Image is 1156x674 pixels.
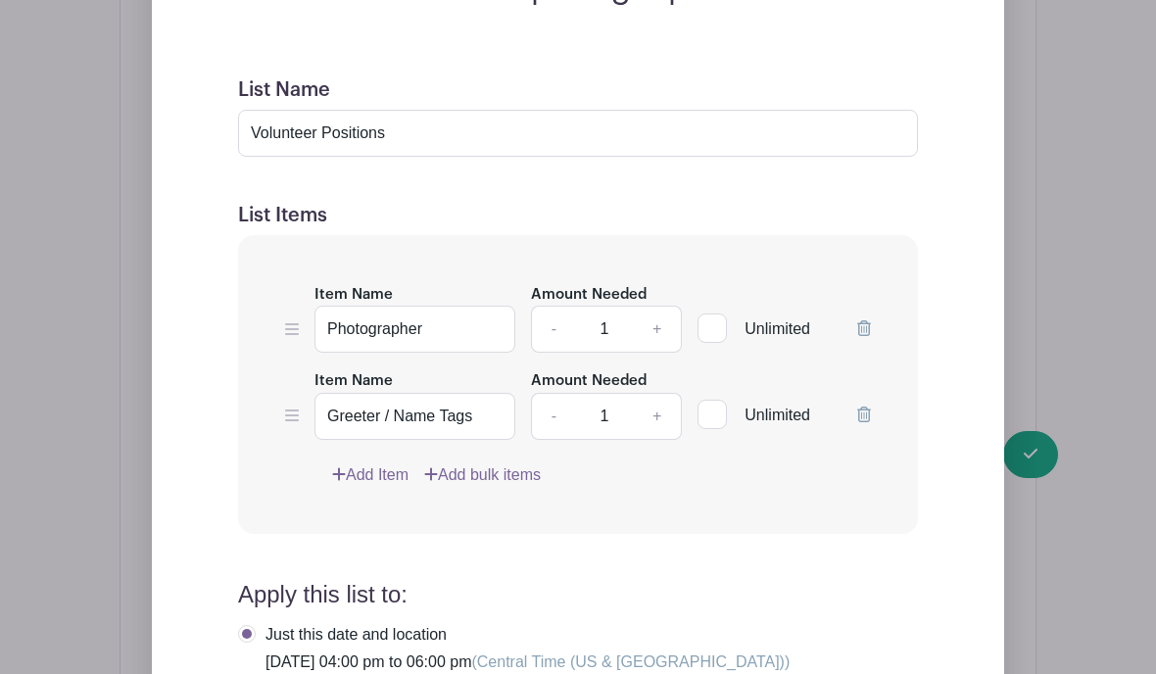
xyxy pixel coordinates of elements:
h4: Apply this list to: [238,581,918,609]
label: Amount Needed [531,284,647,307]
label: Item Name [314,370,393,393]
input: e.g. Things or volunteers we need for the event [238,110,918,157]
a: Add bulk items [424,463,541,487]
a: + [633,393,682,440]
label: Item Name [314,284,393,307]
a: Add Item [332,463,409,487]
a: + [633,306,682,353]
div: Just this date and location [265,625,918,645]
input: e.g. Snacks or Check-in Attendees [314,393,515,440]
a: - [531,306,576,353]
label: Amount Needed [531,370,647,393]
span: Unlimited [745,407,810,423]
h5: List Items [238,204,918,227]
span: Unlimited [745,320,810,337]
input: e.g. Snacks or Check-in Attendees [314,306,515,353]
span: (Central Time (US & [GEOGRAPHIC_DATA])) [471,653,790,670]
label: List Name [238,78,330,102]
a: - [531,393,576,440]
